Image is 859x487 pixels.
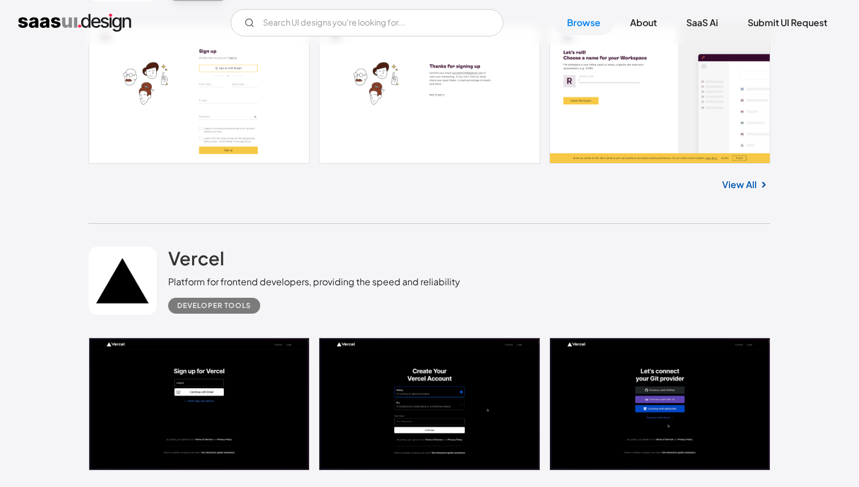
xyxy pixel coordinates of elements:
a: View All [722,178,757,192]
div: Developer tools [177,299,251,313]
div: Platform for frontend developers, providing the speed and reliability [168,275,460,289]
a: Vercel [168,247,224,275]
h2: Vercel [168,247,224,269]
a: Browse [553,10,614,35]
a: About [616,10,670,35]
input: Search UI designs you're looking for... [231,9,503,36]
a: home [18,14,131,32]
form: Email Form [231,9,503,36]
a: Submit UI Request [734,10,841,35]
a: SaaS Ai [673,10,732,35]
